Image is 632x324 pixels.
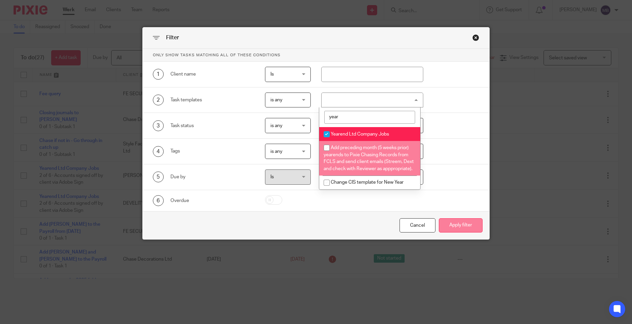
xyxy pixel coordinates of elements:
span: Is [270,72,274,77]
div: Tags [170,148,254,155]
div: Close this dialog window [400,218,435,233]
div: Close this dialog window [472,34,479,41]
div: Due by [170,174,254,180]
span: Change CIS template for New Year [331,180,404,185]
div: 6 [153,195,164,206]
span: Is [270,175,274,179]
div: Client name [170,71,254,78]
div: 5 [153,171,164,182]
div: 1 [153,69,164,80]
button: Apply filter [439,218,483,233]
span: Filter [166,35,179,40]
span: is any [270,149,282,154]
input: Search options... [324,111,415,124]
div: Task status [170,122,254,129]
span: Yearend Ltd Company Jobs [331,132,389,137]
span: is any [270,123,282,128]
div: 2 [153,95,164,105]
p: Only show tasks matching all of these conditions [143,49,490,62]
span: is any [270,98,282,102]
div: 4 [153,146,164,157]
span: Add preceding month (5 weeks prior) yearends to Pixie Chasing Records from FCLS and send client e... [324,145,414,171]
div: 3 [153,120,164,131]
div: Task templates [170,97,254,103]
div: Overdue [170,197,254,204]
